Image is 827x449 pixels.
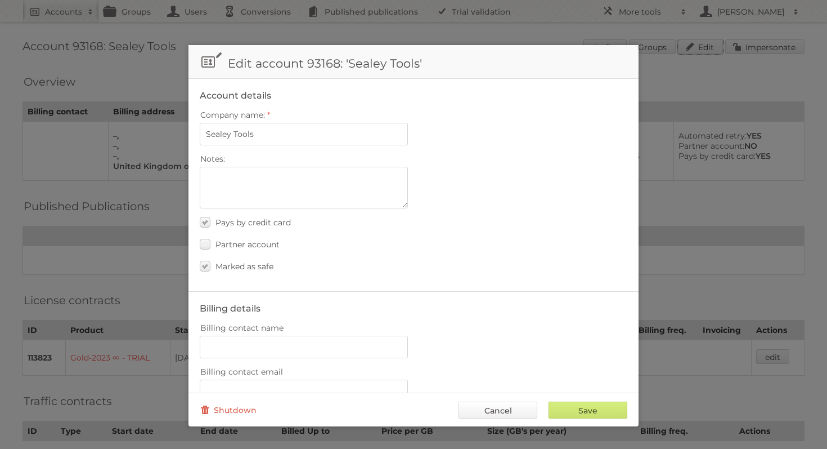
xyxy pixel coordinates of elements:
span: Billing contact email [200,367,283,377]
h1: Edit account 93168: 'Sealey Tools' [188,45,639,79]
a: Shutdown [200,402,257,419]
span: Marked as safe [215,261,273,272]
input: Save [549,402,627,419]
a: Cancel [459,402,537,419]
span: Notes: [200,154,225,164]
span: Pays by credit card [215,217,291,228]
span: Partner account [215,239,280,250]
legend: Billing details [200,303,260,314]
span: Billing contact name [200,323,284,333]
span: Company name: [200,110,265,120]
legend: Account details [200,90,271,101]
